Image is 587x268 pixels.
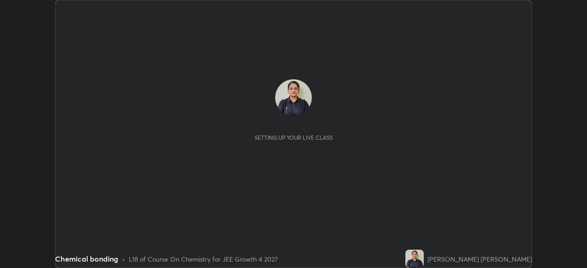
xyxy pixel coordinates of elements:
[255,134,333,141] div: Setting up your live class
[129,254,278,264] div: L18 of Course On Chemistry for JEE Growth 4 2027
[122,254,125,264] div: •
[427,254,532,264] div: [PERSON_NAME] [PERSON_NAME]
[55,253,118,264] div: Chemical bonding
[275,79,312,116] img: 81c3a7b13da048919a43636ed7f3c882.jpg
[405,250,424,268] img: 81c3a7b13da048919a43636ed7f3c882.jpg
